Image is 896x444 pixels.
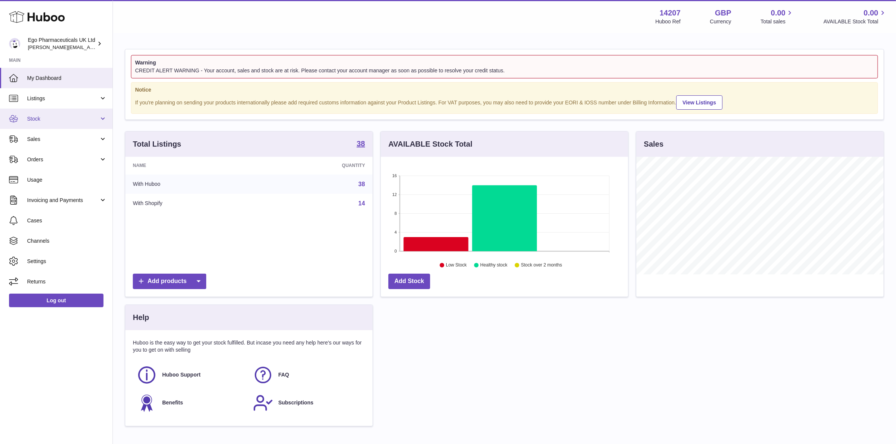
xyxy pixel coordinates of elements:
a: FAQ [253,365,362,385]
span: Cases [27,217,107,224]
span: FAQ [278,371,289,378]
span: Sales [27,136,99,143]
a: Add products [133,274,206,289]
span: Total sales [761,18,794,25]
text: 12 [392,193,397,197]
span: Subscriptions [278,399,313,406]
span: My Dashboard [27,75,107,82]
text: Stock over 2 months [521,263,562,268]
span: Returns [27,278,107,285]
a: 38 [357,140,365,149]
span: Usage [27,176,107,184]
td: With Huboo [125,175,259,194]
h3: AVAILABLE Stock Total [388,139,472,149]
td: With Shopify [125,194,259,213]
h3: Help [133,312,149,323]
a: Huboo Support [137,365,245,385]
th: Quantity [259,157,373,174]
div: CREDIT ALERT WARNING - Your account, sales and stock are at risk. Please contact your account man... [135,67,874,74]
span: Channels [27,237,107,245]
p: Huboo is the easy way to get your stock fulfilled. But incase you need any help here's our ways f... [133,339,365,354]
strong: 38 [357,140,365,147]
div: Huboo Ref [656,18,681,25]
a: Log out [9,294,103,307]
img: jane.bates@egopharm.com [9,38,20,49]
strong: Warning [135,59,874,66]
text: 16 [392,174,397,178]
strong: GBP [715,8,731,18]
h3: Sales [644,139,663,149]
text: Low Stock [446,263,467,268]
div: Ego Pharmaceuticals UK Ltd [28,37,96,51]
span: Huboo Support [162,371,201,378]
span: Orders [27,156,99,163]
a: 14 [358,200,365,207]
span: AVAILABLE Stock Total [823,18,887,25]
div: If you're planning on sending your products internationally please add required customs informati... [135,95,874,110]
a: 0.00 Total sales [761,8,794,25]
span: Listings [27,95,99,102]
a: Benefits [137,393,245,413]
text: 8 [394,211,397,216]
text: 4 [394,230,397,235]
span: 0.00 [771,8,786,18]
span: [PERSON_NAME][EMAIL_ADDRESS][PERSON_NAME][DOMAIN_NAME] [28,44,191,50]
a: 0.00 AVAILABLE Stock Total [823,8,887,25]
th: Name [125,157,259,174]
span: Settings [27,258,107,265]
strong: 14207 [660,8,681,18]
span: Benefits [162,399,183,406]
text: Healthy stock [480,263,508,268]
span: Invoicing and Payments [27,197,99,204]
text: 0 [394,249,397,254]
a: Subscriptions [253,393,362,413]
h3: Total Listings [133,139,181,149]
a: View Listings [676,95,723,110]
a: 38 [358,181,365,187]
span: Stock [27,115,99,122]
span: 0.00 [864,8,878,18]
a: Add Stock [388,274,430,289]
strong: Notice [135,86,874,93]
div: Currency [710,18,732,25]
